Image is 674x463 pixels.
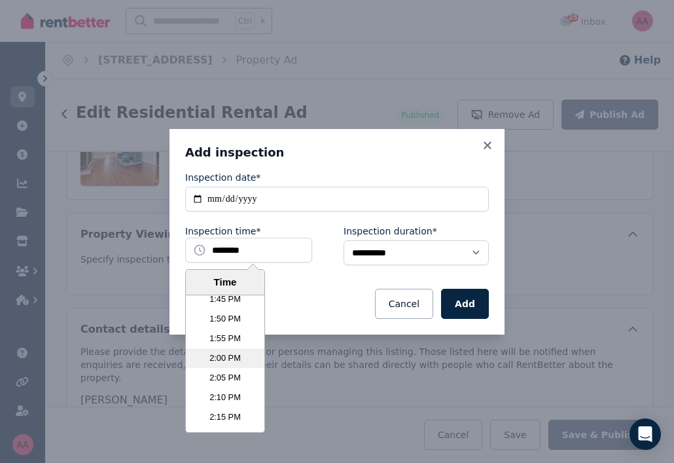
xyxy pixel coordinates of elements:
[186,295,264,432] ul: Time
[185,225,260,238] label: Inspection time*
[186,289,264,309] li: 1:45 PM
[441,289,489,319] button: Add
[186,368,264,388] li: 2:05 PM
[185,171,260,184] label: Inspection date*
[375,289,433,319] button: Cancel
[186,388,264,407] li: 2:10 PM
[186,309,264,329] li: 1:50 PM
[186,329,264,348] li: 1:55 PM
[185,145,489,160] h3: Add inspection
[344,225,437,238] label: Inspection duration*
[189,275,261,290] div: Time
[186,427,264,447] li: 2:20 PM
[186,348,264,368] li: 2:00 PM
[186,407,264,427] li: 2:15 PM
[630,418,661,450] div: Open Intercom Messenger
